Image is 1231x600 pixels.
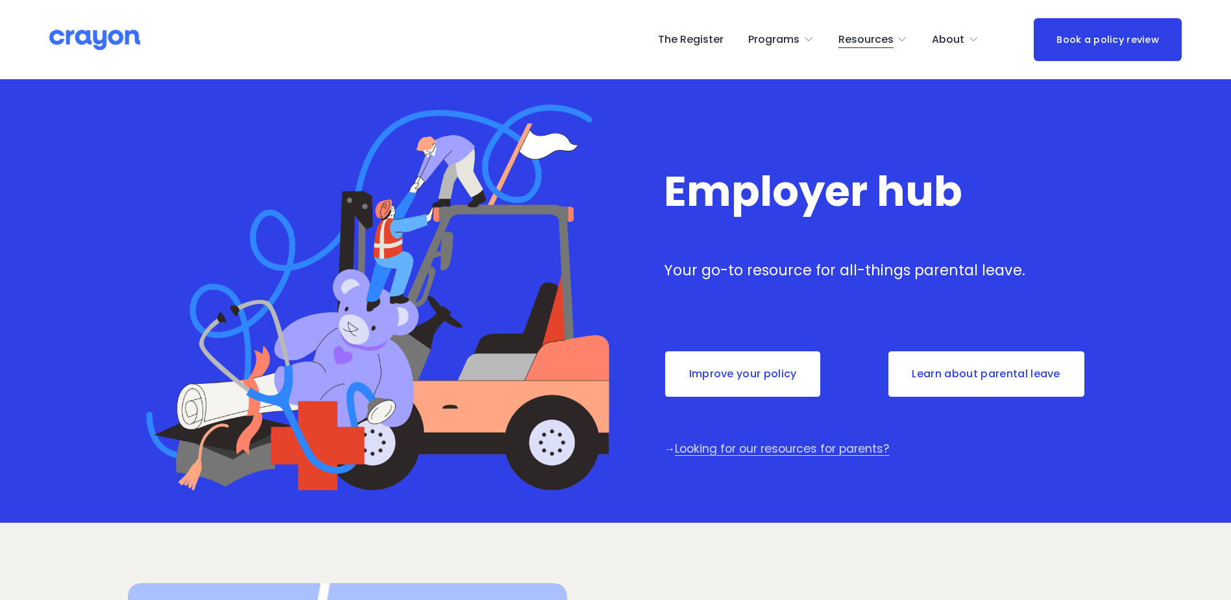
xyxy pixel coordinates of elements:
[664,260,1103,282] p: Your go-to resource for all-things parental leave.
[664,441,676,456] span: →
[675,441,889,456] a: Looking for our resources for parents?
[887,350,1086,398] a: Learn about parental leave
[838,29,908,50] a: folder dropdown
[658,29,724,50] a: The Register
[932,29,979,50] a: folder dropdown
[748,29,814,50] a: folder dropdown
[932,31,964,49] span: About
[1034,18,1182,60] a: Book a policy review
[49,29,140,51] img: Crayon
[838,31,894,49] span: Resources
[664,169,1103,214] h1: Employer hub
[664,350,822,398] a: Improve your policy
[748,31,799,49] span: Programs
